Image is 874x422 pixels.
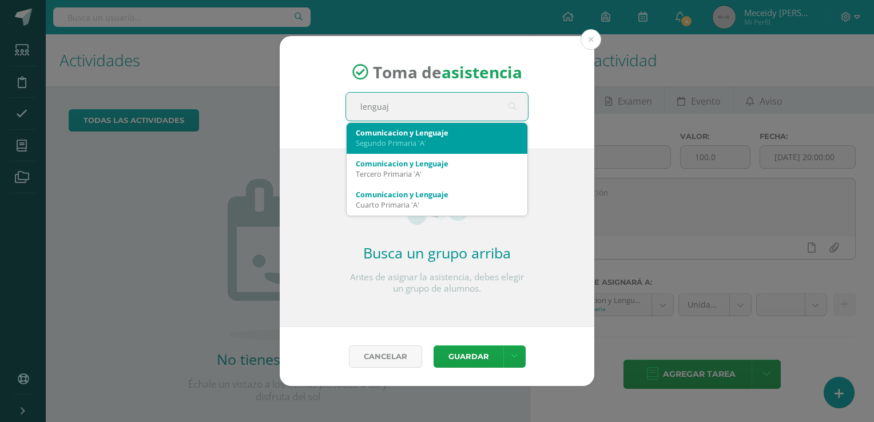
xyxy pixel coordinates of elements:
[356,138,518,148] div: Segundo Primaria 'A'
[345,272,529,294] p: Antes de asignar la asistencia, debes elegir un grupo de alumnos.
[442,61,522,83] strong: asistencia
[346,93,528,121] input: Busca un grado o sección aquí...
[345,243,529,262] h2: Busca un grupo arriba
[356,158,518,169] div: Comunicacion y Lenguaje
[356,200,518,210] div: Cuarto Primaria 'A'
[356,189,518,200] div: Comunicacion y Lenguaje
[373,61,522,83] span: Toma de
[581,29,601,50] button: Close (Esc)
[349,345,422,368] a: Cancelar
[356,169,518,179] div: Tercero Primaria 'A'
[356,128,518,138] div: Comunicacion y Lenguaje
[434,345,503,368] button: Guardar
